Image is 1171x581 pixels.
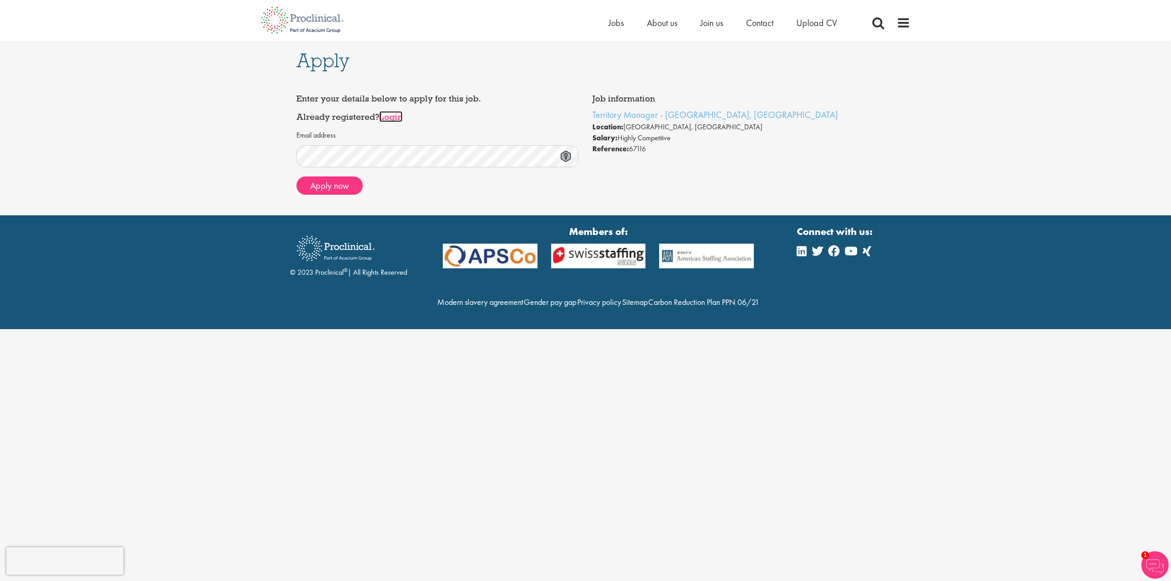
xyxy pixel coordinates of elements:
[592,122,875,133] li: [GEOGRAPHIC_DATA], [GEOGRAPHIC_DATA]
[592,133,618,143] strong: Salary:
[544,244,653,269] img: APSCo
[296,130,336,141] label: Email address
[622,297,648,307] a: Sitemap
[647,17,677,29] a: About us
[592,94,875,103] h4: Job information
[592,109,838,121] a: Territory Manager - [GEOGRAPHIC_DATA], [GEOGRAPHIC_DATA]
[592,133,875,144] li: Highly Competitive
[296,176,363,195] button: Apply now
[648,297,759,307] a: Carbon Reduction Plan PPN 06/21
[796,17,837,29] a: Upload CV
[290,229,407,278] div: © 2023 Proclinical | All Rights Reserved
[290,229,381,267] img: Proclinical Recruitment
[797,224,875,239] strong: Connect with us:
[592,144,629,154] strong: Reference:
[296,48,349,73] span: Apply
[577,297,621,307] a: Privacy policy
[1141,551,1169,579] img: Chatbot
[437,297,523,307] a: Modern slavery agreement
[592,144,875,155] li: 67116
[436,244,544,269] img: APSCo
[344,267,348,274] sup: ®
[296,94,579,121] h4: Enter your details below to apply for this job. Already registered?
[608,17,624,29] a: Jobs
[524,297,576,307] a: Gender pay gap
[379,111,403,122] a: Login
[652,244,761,269] img: APSCo
[443,224,754,239] strong: Members of:
[592,122,623,132] strong: Location:
[1141,551,1149,559] span: 1
[700,17,723,29] a: Join us
[6,547,124,575] iframe: reCAPTCHA
[746,17,774,29] a: Contact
